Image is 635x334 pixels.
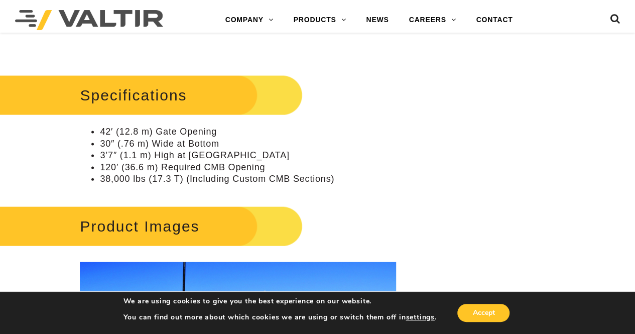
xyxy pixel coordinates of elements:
img: Valtir [15,10,163,30]
li: 120′ (36.6 m) Required CMB Opening [100,162,396,173]
p: You can find out more about which cookies we are using or switch them off in . [123,313,437,322]
li: 30″ (.76 m) Wide at Bottom [100,138,396,150]
button: settings [406,313,434,322]
p: We are using cookies to give you the best experience on our website. [123,297,437,306]
a: CONTACT [466,10,523,30]
li: 3’7″ (1.1 m) High at [GEOGRAPHIC_DATA] [100,150,396,161]
a: PRODUCTS [284,10,356,30]
li: 38,000 lbs (17.3 T) (Including Custom CMB Sections) [100,173,396,185]
button: Accept [457,304,510,322]
a: NEWS [356,10,399,30]
a: COMPANY [215,10,284,30]
a: CAREERS [399,10,466,30]
li: 42′ (12.8 m) Gate Opening [100,126,396,138]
